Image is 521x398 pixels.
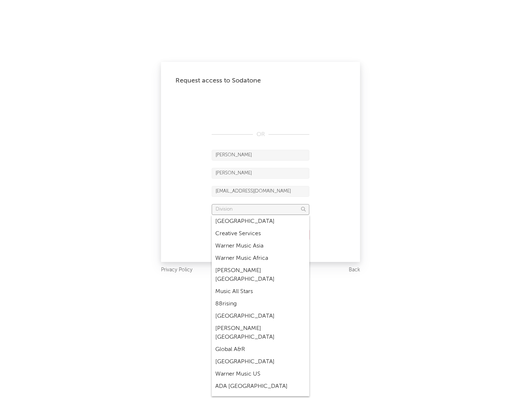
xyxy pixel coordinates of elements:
[212,186,309,197] input: Email
[212,298,309,310] div: 88rising
[212,343,309,356] div: Global A&R
[212,322,309,343] div: [PERSON_NAME] [GEOGRAPHIC_DATA]
[212,285,309,298] div: Music All Stars
[212,264,309,285] div: [PERSON_NAME] [GEOGRAPHIC_DATA]
[212,252,309,264] div: Warner Music Africa
[175,76,346,85] div: Request access to Sodatone
[212,204,309,215] input: Division
[212,168,309,179] input: Last Name
[212,380,309,393] div: ADA [GEOGRAPHIC_DATA]
[212,368,309,380] div: Warner Music US
[212,240,309,252] div: Warner Music Asia
[161,266,192,275] a: Privacy Policy
[212,150,309,161] input: First Name
[212,130,309,139] div: OR
[212,215,309,228] div: [GEOGRAPHIC_DATA]
[212,356,309,368] div: [GEOGRAPHIC_DATA]
[212,228,309,240] div: Creative Services
[212,310,309,322] div: [GEOGRAPHIC_DATA]
[349,266,360,275] a: Back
